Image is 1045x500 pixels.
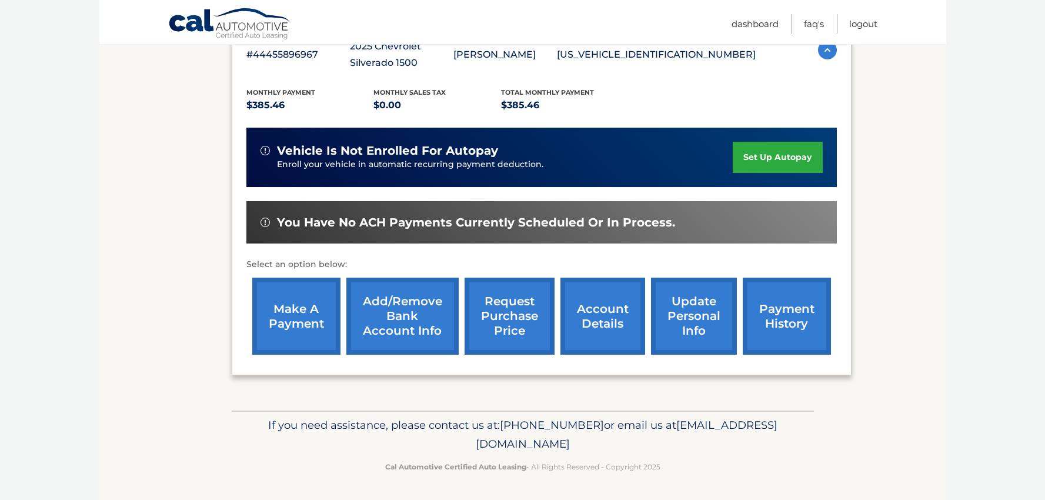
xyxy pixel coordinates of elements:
p: If you need assistance, please contact us at: or email us at [239,416,806,454]
span: Monthly Payment [246,88,315,96]
span: [PHONE_NUMBER] [500,418,604,432]
p: $385.46 [246,97,374,114]
a: set up autopay [733,142,822,173]
a: payment history [743,278,831,355]
p: #44455896967 [246,46,350,63]
a: request purchase price [465,278,555,355]
strong: Cal Automotive Certified Auto Leasing [385,462,526,471]
a: account details [560,278,645,355]
img: accordion-active.svg [818,41,837,59]
a: make a payment [252,278,340,355]
a: Cal Automotive [168,8,292,42]
p: Select an option below: [246,258,837,272]
p: [PERSON_NAME] [453,46,557,63]
p: $385.46 [501,97,629,114]
a: Dashboard [732,14,779,34]
a: Logout [849,14,877,34]
a: update personal info [651,278,737,355]
img: alert-white.svg [261,146,270,155]
a: Add/Remove bank account info [346,278,459,355]
span: vehicle is not enrolled for autopay [277,144,498,158]
span: Monthly sales Tax [373,88,446,96]
p: Enroll your vehicle in automatic recurring payment deduction. [277,158,733,171]
p: [US_VEHICLE_IDENTIFICATION_NUMBER] [557,46,756,63]
p: - All Rights Reserved - Copyright 2025 [239,461,806,473]
span: Total Monthly Payment [501,88,594,96]
img: alert-white.svg [261,218,270,227]
span: You have no ACH payments currently scheduled or in process. [277,215,675,230]
p: 2025 Chevrolet Silverado 1500 [350,38,453,71]
span: [EMAIL_ADDRESS][DOMAIN_NAME] [476,418,777,451]
p: $0.00 [373,97,501,114]
a: FAQ's [804,14,824,34]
